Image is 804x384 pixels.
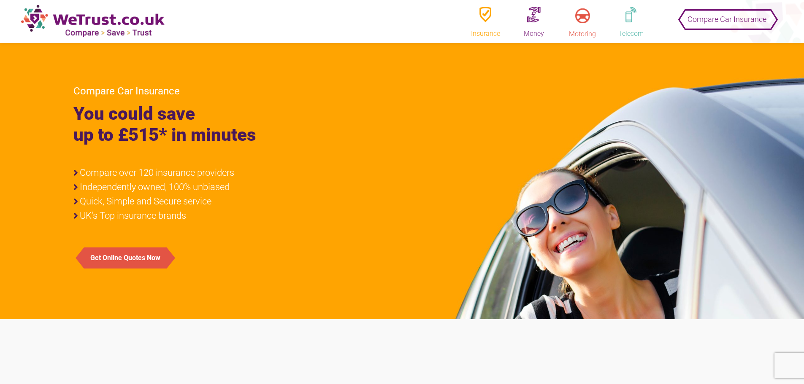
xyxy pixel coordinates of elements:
img: motoring.png [575,8,590,23]
div: Telecom [610,29,652,39]
div: Motoring [561,30,604,39]
span: Compare [73,85,115,97]
img: new-logo.png [21,5,165,38]
button: Get Online Quotes Now [84,247,167,269]
span: Car Insurance [117,85,180,97]
img: insurence.png [479,7,491,22]
div: Insurance [464,29,506,39]
li: Quick, Simple and Secure service [73,196,396,207]
li: Compare over 120 insurance providers [73,168,396,178]
img: telephone.png [625,7,636,22]
h1: You could save up to £515* in minutes [73,103,396,145]
span: Compare Car Insurance [688,9,766,30]
li: UK's Top insurance brands [73,211,396,221]
button: Compare Car Insurance [682,7,772,24]
li: Independently owned, 100% unbiased [73,182,396,192]
div: Money [513,29,555,39]
img: money.png [527,7,541,22]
